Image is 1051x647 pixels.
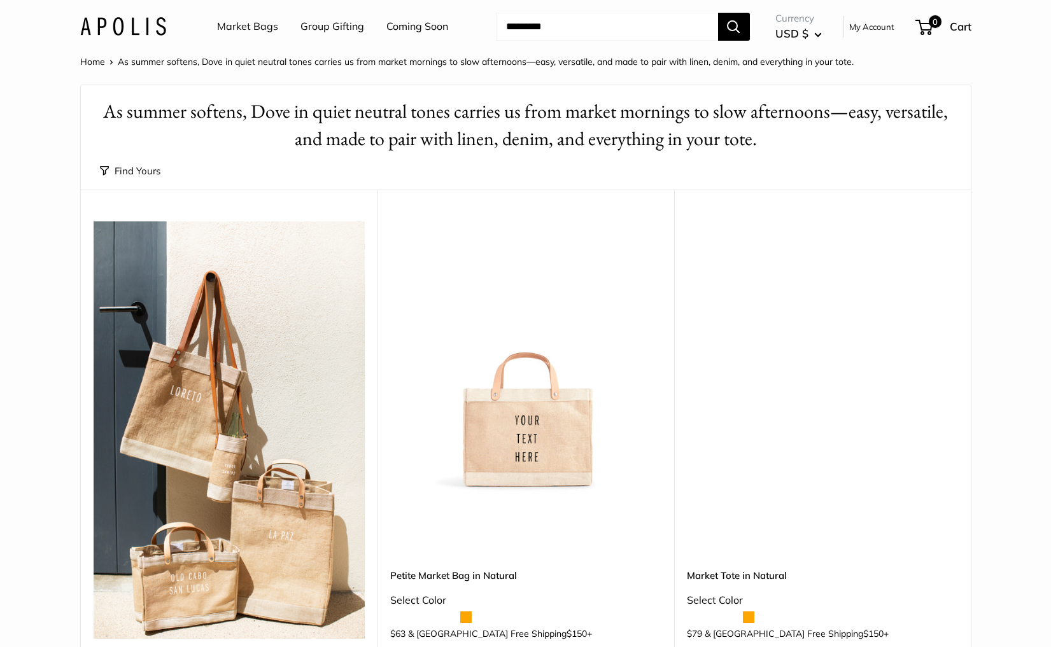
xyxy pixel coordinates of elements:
[390,568,661,583] a: Petite Market Bag in Natural
[118,56,854,67] span: As summer softens, Dove in quiet neutral tones carries us from market mornings to slow afternoons...
[408,629,592,638] span: & [GEOGRAPHIC_DATA] Free Shipping +
[496,13,718,41] input: Search...
[687,628,702,639] span: $79
[217,17,278,36] a: Market Bags
[390,221,661,492] a: Petite Market Bag in Naturaldescription_Effortless style that elevates every moment
[386,17,448,36] a: Coming Soon
[705,629,889,638] span: & [GEOGRAPHIC_DATA] Free Shipping +
[94,221,365,639] img: Our summer collection was captured in Todos Santos, where time slows down and color pops.
[390,628,406,639] span: $63
[687,591,958,610] div: Select Color
[100,98,952,153] h1: As summer softens, Dove in quiet neutral tones carries us from market mornings to slow afternoons...
[567,628,587,639] span: $150
[718,13,750,41] button: Search
[80,53,854,70] nav: Breadcrumb
[300,17,364,36] a: Group Gifting
[80,56,105,67] a: Home
[775,10,822,27] span: Currency
[849,19,894,34] a: My Account
[928,15,941,28] span: 0
[950,20,971,33] span: Cart
[100,162,160,180] button: Find Yours
[390,221,661,492] img: Petite Market Bag in Natural
[687,221,958,492] a: description_Make it yours with custom printed text.description_The Original Market bag in its 4 n...
[687,568,958,583] a: Market Tote in Natural
[863,628,884,639] span: $150
[390,591,661,610] div: Select Color
[775,27,808,40] span: USD $
[80,17,166,36] img: Apolis
[775,24,822,44] button: USD $
[917,17,971,37] a: 0 Cart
